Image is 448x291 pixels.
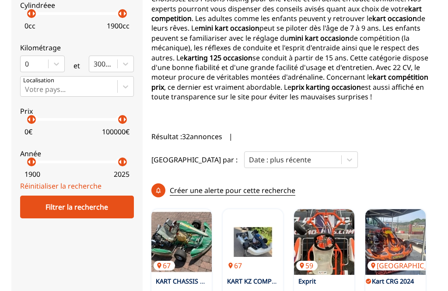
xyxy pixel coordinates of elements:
p: arrow_left [24,8,35,19]
p: Cylindréee [20,0,134,10]
a: KART CHASSIS TONYKART à MOTEUR IAME X3067 [151,209,212,275]
strong: kart occasion [372,14,417,23]
img: KART KZ COMPLET CHASSIS HAASE + MOTEUR PAVESI [223,209,283,275]
p: 1900 [24,169,40,179]
p: arrow_left [24,157,35,167]
a: Kart CRG 2024 [372,277,414,285]
p: 100000 € [102,127,129,137]
p: 59 [296,261,318,270]
p: 67 [225,261,246,270]
p: 67 [154,261,175,270]
input: Votre pays... [25,85,27,93]
p: 0 cc [24,21,35,31]
a: Réinitialiser la recherche [20,181,101,191]
p: Localisation [23,77,54,84]
p: arrow_right [119,8,130,19]
p: 2025 [114,169,129,179]
p: arrow_right [119,114,130,125]
a: Exprit [298,277,316,285]
img: Kart CRG 2024 [365,209,426,275]
p: Créer une alerte pour cette recherche [170,186,295,196]
input: 300000 [94,60,95,68]
a: Kart CRG 2024[GEOGRAPHIC_DATA] [365,209,426,275]
a: Exprit59 [294,209,354,275]
p: et [73,61,80,70]
p: arrow_right [28,114,39,125]
span: | [229,132,233,141]
p: arrow_right [119,157,130,167]
img: KART CHASSIS TONYKART à MOTEUR IAME X30 [151,209,212,275]
a: KART KZ COMPLET CHASSIS HAASE + MOTEUR PAVESI [227,277,386,285]
a: KART KZ COMPLET CHASSIS HAASE + MOTEUR PAVESI67 [223,209,283,275]
strong: kart compétition prix [151,72,428,91]
p: arrow_left [24,114,35,125]
p: 1900 cc [107,21,129,31]
strong: kart competition [151,4,422,23]
a: KART CHASSIS TONYKART à MOTEUR IAME X30 [156,277,294,285]
strong: karting 125 occasion [184,53,252,63]
img: Exprit [294,209,354,275]
strong: mini kart occasion [199,23,259,33]
p: Prix [20,106,134,116]
p: arrow_left [115,157,126,167]
strong: mini kart occasion [289,33,350,43]
span: Résultat : 32 annonces [151,132,222,141]
p: arrow_right [28,8,39,19]
p: Kilométrage [20,43,134,53]
p: arrow_left [115,8,126,19]
p: arrow_right [28,157,39,167]
input: 0 [25,60,27,68]
p: 0 € [24,127,32,137]
strong: prix karting occasion [291,82,361,92]
p: arrow_left [115,114,126,125]
p: [GEOGRAPHIC_DATA] par : [151,155,238,165]
p: Année [20,149,134,158]
div: Filtrer la recherche [20,196,134,218]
